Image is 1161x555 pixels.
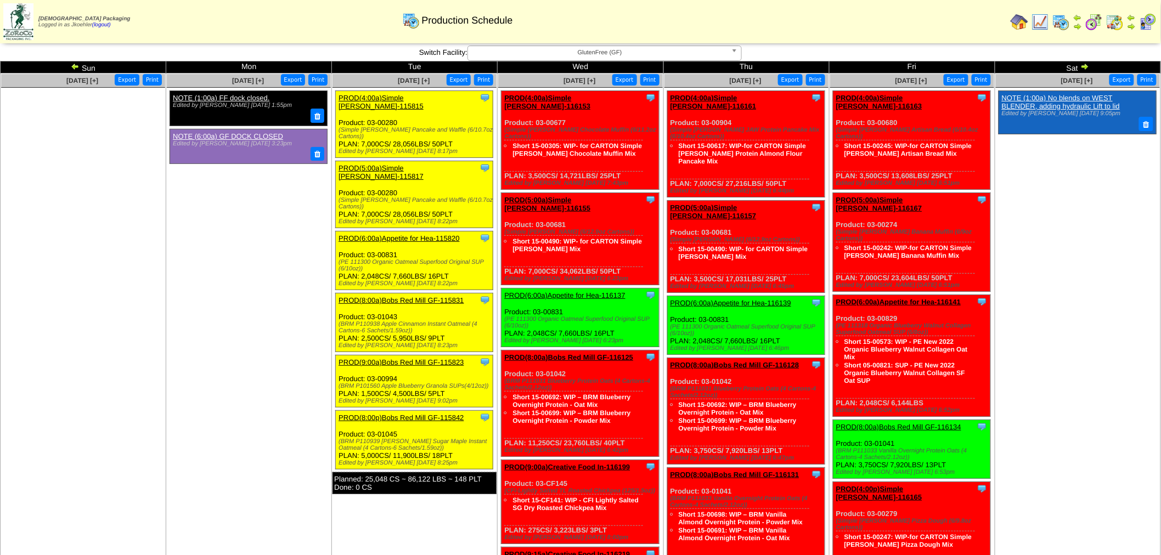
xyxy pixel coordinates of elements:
[811,469,822,480] img: Tooltip
[829,61,995,73] td: Fri
[1002,94,1120,110] a: NOTE (1:00a) No blends on WEST BLENDER, adding hydraulic Lift to lid
[339,438,493,451] div: (BRM P110939 [PERSON_NAME] Sugar Maple Instant Oatmeal (4 Cartons-6 Sachets/1.59oz))
[977,483,988,494] img: Tooltip
[1127,22,1136,31] img: arrowright.gif
[844,244,972,259] a: Short 15-00242: WIP-for CARTON Simple [PERSON_NAME] Banana Muffin Mix
[66,77,98,84] span: [DATE] [+]
[667,201,825,293] div: Product: 03-00681 PLAN: 3,500CS / 17,031LBS / 25PLT
[836,485,922,501] a: PROD(4:00p)Simple [PERSON_NAME]-116165
[1127,13,1136,22] img: arrowleft.gif
[944,74,968,86] button: Export
[1061,77,1093,84] span: [DATE] [+]
[1002,110,1150,117] div: Edited by [PERSON_NAME] [DATE] 9:05pm
[836,407,990,414] div: Edited by [PERSON_NAME] [DATE] 6:52pm
[339,127,493,140] div: (Simple [PERSON_NAME] Pancake and Waffle (6/10.7oz Cartons))
[1106,13,1124,31] img: calendarinout.gif
[3,3,33,40] img: zoroco-logo-small.webp
[844,142,972,157] a: Short 15-00245: WIP-for CARTON Simple [PERSON_NAME] Artisan Bread Mix
[311,109,325,123] button: Delete Note
[336,161,493,228] div: Product: 03-00280 PLAN: 7,000CS / 28,056LBS / 50PLT
[844,361,965,384] a: Short 05-00821: SUP - PE New 2022 Organic Blueberry Walnut Collagen SF Oat SUP
[1137,74,1157,86] button: Print
[645,352,656,363] img: Tooltip
[833,193,990,292] div: Product: 03-00274 PLAN: 7,000CS / 23,604LBS / 50PLT
[71,62,80,71] img: arrowleft.gif
[38,16,130,28] span: Logged in as Jkoehler
[670,455,825,461] div: Edited by [PERSON_NAME] [DATE] 6:47pm
[836,196,922,212] a: PROD(5:00a)Simple [PERSON_NAME]-116167
[670,283,825,290] div: Edited by [PERSON_NAME] [DATE] 6:45pm
[504,378,658,391] div: (BRM P111031 Blueberry Protein Oats (4 Cartons-4 Sachets/2.12oz))
[339,218,493,225] div: Edited by [PERSON_NAME] [DATE] 8:22pm
[977,194,988,205] img: Tooltip
[679,401,797,416] a: Short 15-00692: WIP – BRM Blueberry Overnight Protein - Oat Mix
[844,338,968,361] a: Short 15-00573: WIP - PE New 2022 Organic Blueberry Walnut Collagen Oat Mix
[512,496,639,512] a: Short 15-CF141: WIP - CFI Lightly Salted SG Dry Roasted Chickpea Mix
[143,74,162,86] button: Print
[895,77,927,84] span: [DATE] [+]
[670,324,825,337] div: (PE 111300 Organic Oatmeal Superfood Original SUP (6/10oz))
[778,74,803,86] button: Export
[811,297,822,308] img: Tooltip
[504,94,590,110] a: PROD(4:00a)Simple [PERSON_NAME]-116153
[1139,13,1157,31] img: calendarcustomer.gif
[173,102,321,109] div: Edited by [PERSON_NAME] [DATE] 1:55pm
[92,22,111,28] a: (logout)
[498,61,663,73] td: Wed
[504,534,658,541] div: Edited by [PERSON_NAME] [DATE] 8:00pm
[977,296,988,307] img: Tooltip
[504,316,658,329] div: (PE 111300 Organic Oatmeal Superfood Original SUP (6/10oz))
[806,74,825,86] button: Print
[1139,117,1153,131] button: Delete Note
[670,203,757,220] a: PROD(5:00a)Simple [PERSON_NAME]-116157
[512,237,642,253] a: Short 15-00490: WIP- for CARTON Simple [PERSON_NAME] Mix
[501,193,659,285] div: Product: 03-00681 PLAN: 7,000CS / 34,062LBS / 50PLT
[504,196,590,212] a: PROD(5:00a)Simple [PERSON_NAME]-116155
[339,197,493,210] div: (Simple [PERSON_NAME] Pancake and Waffle (6/10.7oz Cartons))
[339,398,493,404] div: Edited by [PERSON_NAME] [DATE] 9:02pm
[332,61,498,73] td: Tue
[679,417,797,432] a: Short 15-00699: WIP – BRM Blueberry Overnight Protein - Powder Mix
[679,142,807,165] a: Short 15-00617: WIP-for CARTON Simple [PERSON_NAME] Protein Almond Flour Pancake Mix
[474,74,493,86] button: Print
[663,61,829,73] td: Thu
[977,92,988,103] img: Tooltip
[670,94,757,110] a: PROD(4:00a)Simple [PERSON_NAME]-116161
[1073,22,1082,31] img: arrowright.gif
[811,202,822,213] img: Tooltip
[730,77,762,84] span: [DATE] [+]
[501,350,659,457] div: Product: 03-01042 PLAN: 11,250CS / 23,760LBS / 40PLT
[836,229,990,242] div: (Simple [PERSON_NAME] Banana Muffin (6/9oz Cartons))
[670,495,825,508] div: (BRM P111033 Vanilla Overnight Protein Oats (4 Cartons-4 Sachets/2.12oz))
[504,353,633,361] a: PROD(8:00a)Bobs Red Mill GF-116125
[836,518,990,531] div: (Simple [PERSON_NAME] Pizza Dough (6/9.8oz Cartons))
[844,533,972,548] a: Short 15-00247: WIP-for CARTON Simple [PERSON_NAME] Pizza Dough Mix
[398,77,430,84] a: [DATE] [+]
[670,471,799,479] a: PROD(8:00a)Bobs Red Mill GF-116131
[336,293,493,352] div: Product: 03-01043 PLAN: 2,500CS / 5,950LBS / 9PLT
[339,164,424,180] a: PROD(5:00a)Simple [PERSON_NAME]-115817
[281,74,306,86] button: Export
[836,423,961,431] a: PROD(8:00a)Bobs Red Mill GF-116134
[670,345,825,352] div: Edited by [PERSON_NAME] [DATE] 6:46pm
[670,299,791,307] a: PROD(6:00a)Appetite for Hea-116139
[811,359,822,370] img: Tooltip
[670,361,799,369] a: PROD(8:00a)Bobs Red Mill GF-116128
[504,337,658,344] div: Edited by [PERSON_NAME] [DATE] 6:23pm
[1,61,166,73] td: Sun
[173,140,321,147] div: Edited by [PERSON_NAME] [DATE] 3:23pm
[972,74,991,86] button: Print
[563,77,595,84] span: [DATE] [+]
[836,322,990,336] div: (PE 111318 Organic Blueberry Walnut Collagen Superfood Oatmeal SUP (6/8oz))
[232,77,264,84] a: [DATE] [+]
[336,355,493,407] div: Product: 03-00994 PLAN: 1,500CS / 4,500LBS / 5PLT
[667,91,825,197] div: Product: 03-00904 PLAN: 7,000CS / 27,216LBS / 50PLT
[332,472,497,494] div: Planned: 25,048 CS ~ 86,122 LBS ~ 148 PLT Done: 0 CS
[1011,13,1028,31] img: home.gif
[679,511,803,526] a: Short 15-00698: WIP – BRM Vanilla Almond Overnight Protein - Powder Mix
[339,296,464,304] a: PROD(8:00a)Bobs Red Mill GF-115831
[166,61,332,73] td: Mon
[667,296,825,355] div: Product: 03-00831 PLAN: 2,048CS / 7,660LBS / 16PLT
[833,91,990,190] div: Product: 03-00680 PLAN: 3,500CS / 13,608LBS / 25PLT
